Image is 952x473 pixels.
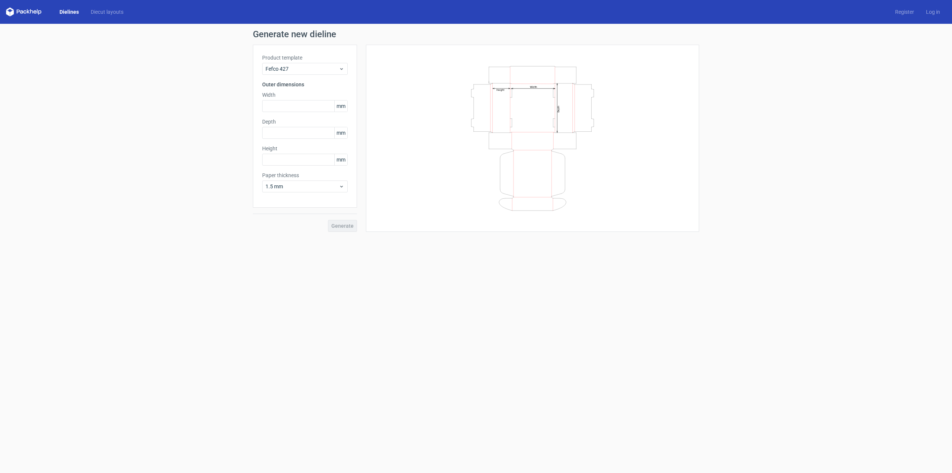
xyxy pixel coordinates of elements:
[530,85,537,88] text: Width
[262,172,348,179] label: Paper thickness
[54,8,85,16] a: Dielines
[85,8,129,16] a: Diecut layouts
[262,54,348,61] label: Product template
[496,88,504,91] text: Height
[334,127,347,138] span: mm
[557,105,560,112] text: Depth
[262,91,348,99] label: Width
[262,118,348,125] label: Depth
[889,8,920,16] a: Register
[920,8,946,16] a: Log in
[253,30,699,39] h1: Generate new dieline
[334,154,347,165] span: mm
[266,183,339,190] span: 1.5 mm
[262,145,348,152] label: Height
[266,65,339,73] span: Fefco 427
[262,81,348,88] h3: Outer dimensions
[334,100,347,112] span: mm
